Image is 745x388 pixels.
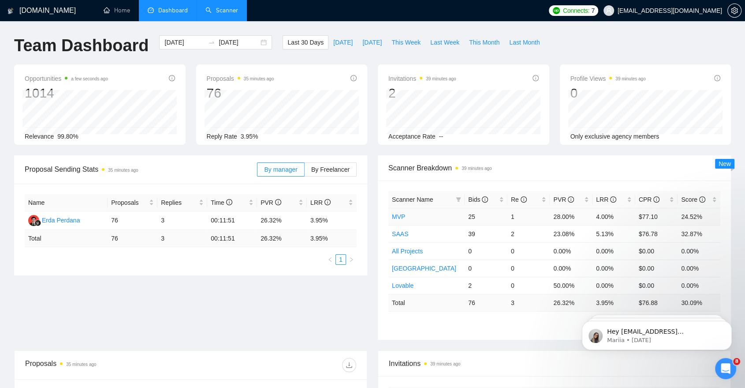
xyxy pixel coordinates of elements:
span: Last Month [509,38,540,47]
div: 1014 [25,85,108,102]
td: 28.00% [550,208,592,225]
span: info-circle [653,196,659,203]
td: 5.13% [592,225,635,242]
span: Reply Rate [207,133,237,140]
td: $76.78 [635,225,678,242]
iframe: Intercom live chat [715,358,736,379]
span: info-circle [226,199,232,205]
span: LRR [596,196,616,203]
img: EP [28,215,39,226]
li: Next Page [346,254,357,265]
time: 35 minutes ago [108,168,138,173]
td: 0 [465,242,507,260]
span: Time [211,199,232,206]
img: gigradar-bm.png [35,220,41,226]
td: 26.32 % [550,294,592,311]
span: filter [456,197,461,202]
div: 2 [388,85,456,102]
a: SAAS [392,230,408,237]
td: 76 [108,211,157,230]
span: PVR [553,196,574,203]
span: to [208,39,215,46]
span: -- [439,133,443,140]
span: Last 30 Days [287,38,324,47]
td: $0.00 [635,260,678,277]
span: Invitations [389,358,720,369]
time: 39 minutes ago [426,76,456,81]
span: info-circle [350,75,357,81]
span: info-circle [482,196,488,203]
a: setting [727,7,741,14]
td: $77.10 [635,208,678,225]
td: 0.00% [678,260,720,277]
li: Previous Page [325,254,335,265]
span: info-circle [610,196,616,203]
td: 3 [507,294,550,311]
td: 0.00% [592,242,635,260]
span: Bids [468,196,488,203]
span: By manager [264,166,297,173]
div: 76 [207,85,274,102]
span: This Month [469,38,499,47]
td: Total [388,294,465,311]
span: LRR [310,199,331,206]
span: New [719,160,731,167]
span: Proposals [207,73,274,84]
span: filter [454,193,463,206]
button: This Month [464,35,504,49]
button: Last 30 Days [283,35,328,49]
button: left [325,254,335,265]
td: 1 [507,208,550,225]
span: info-circle [324,199,331,205]
span: info-circle [714,75,720,81]
span: info-circle [533,75,539,81]
span: dashboard [148,7,154,13]
td: 2 [507,225,550,242]
td: 23.08% [550,225,592,242]
input: Start date [164,38,205,47]
td: 0.00% [678,277,720,294]
span: Dashboard [158,7,188,14]
a: All Projects [392,248,423,255]
td: 3.95 % [307,230,357,247]
td: 26.32 % [257,230,307,247]
span: swap-right [208,39,215,46]
button: Last Month [504,35,544,49]
a: [GEOGRAPHIC_DATA] [392,265,456,272]
button: Last Week [425,35,464,49]
span: PVR [261,199,281,206]
td: 26.32% [257,211,307,230]
a: MVP [392,213,405,220]
span: [DATE] [333,38,353,47]
li: 1 [335,254,346,265]
td: 3 [157,230,207,247]
th: Name [25,194,108,211]
td: 3 [157,211,207,230]
span: Acceptance Rate [388,133,436,140]
span: Invitations [388,73,456,84]
td: 76 [465,294,507,311]
span: By Freelancer [311,166,350,173]
span: info-circle [699,196,705,203]
span: info-circle [568,196,574,203]
td: 3.95% [307,211,357,230]
h1: Team Dashboard [14,35,149,56]
a: homeHome [104,7,130,14]
span: info-circle [169,75,175,81]
iframe: Intercom notifications message [569,302,745,364]
td: 0 [507,242,550,260]
span: Last Week [430,38,459,47]
span: right [349,257,354,262]
span: info-circle [521,196,527,203]
div: Erda Perdana [42,215,80,225]
span: 3.95% [241,133,258,140]
td: 50.00% [550,277,592,294]
time: 39 minutes ago [462,166,492,171]
td: 30.09 % [678,294,720,311]
td: 0.00% [592,277,635,294]
a: EPErda Perdana [28,216,80,223]
p: Message from Mariia, sent 4d ago [38,34,152,42]
span: Opportunities [25,73,108,84]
